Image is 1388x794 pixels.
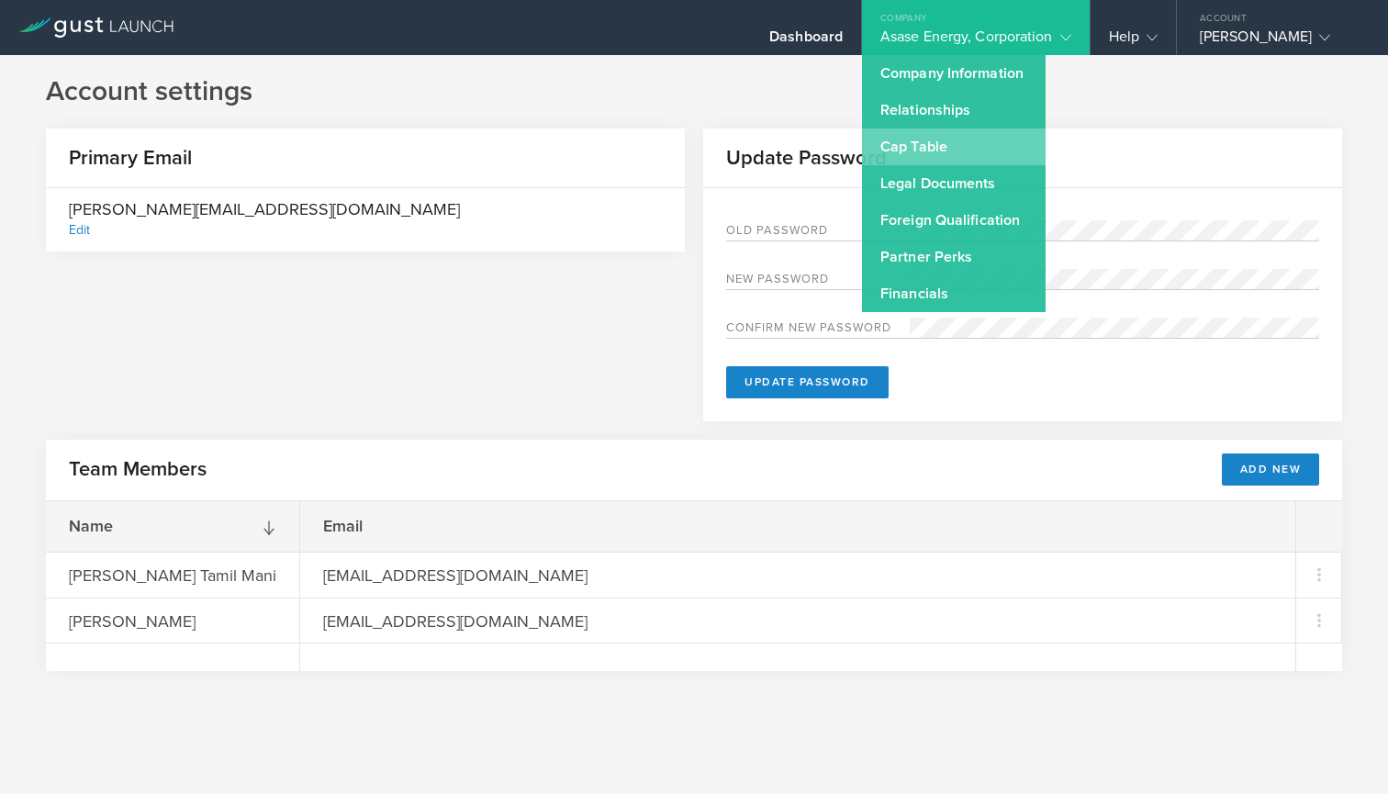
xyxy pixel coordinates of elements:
[46,501,299,552] div: Name
[726,322,910,338] label: Confirm new password
[726,225,910,240] label: Old Password
[1222,453,1320,486] button: Add New
[46,553,299,597] div: [PERSON_NAME] Tamil Mani
[69,197,460,242] div: [PERSON_NAME][EMAIL_ADDRESS][DOMAIN_NAME]
[69,456,207,483] h2: Team Members
[1200,28,1356,55] div: [PERSON_NAME]
[46,145,192,172] h2: Primary Email
[703,145,887,172] h2: Update Password
[69,222,90,238] div: Edit
[1109,28,1158,55] div: Help
[726,274,910,289] label: New password
[46,73,1342,110] h1: Account settings
[300,598,611,643] div: [EMAIL_ADDRESS][DOMAIN_NAME]
[769,28,843,55] div: Dashboard
[726,366,889,398] button: Update Password
[300,553,611,597] div: [EMAIL_ADDRESS][DOMAIN_NAME]
[880,28,1071,55] div: Asase Energy, Corporation
[46,598,299,643] div: [PERSON_NAME]
[300,501,565,552] div: Email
